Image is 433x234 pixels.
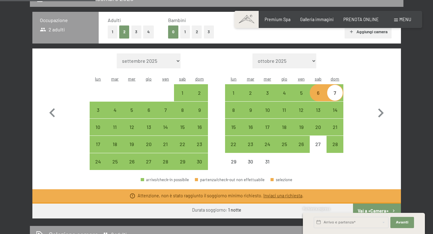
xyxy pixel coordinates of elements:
b: 1 notte [228,207,241,213]
a: Inviaci una richiesta [263,193,302,198]
div: Sat Dec 27 2025 [310,136,327,153]
div: Sat Dec 06 2025 [310,84,327,101]
div: 22 [175,142,190,157]
div: Sat Nov 15 2025 [174,119,191,135]
div: arrivo/check-in possibile [140,119,157,135]
div: 12 [124,125,139,140]
div: arrivo/check-in possibile [259,84,276,101]
div: 13 [310,108,326,123]
div: Sat Dec 20 2025 [310,119,327,135]
div: Sun Nov 09 2025 [191,102,208,118]
div: arrivo/check-in possibile [157,102,174,118]
div: arrivo/check-in possibile [90,119,106,135]
div: 28 [327,142,343,157]
div: 14 [327,108,343,123]
div: Sun Nov 16 2025 [191,119,208,135]
div: arrivo/check-in possibile [293,102,309,118]
div: arrivo/check-in possibile [90,136,106,153]
div: Mon Nov 10 2025 [90,119,106,135]
abbr: mercoledì [128,76,135,81]
div: arrivo/check-in possibile [225,84,242,101]
div: arrivo/check-in possibile [174,136,191,153]
div: Tue Dec 02 2025 [242,84,259,101]
abbr: lunedì [95,76,101,81]
div: arrivo/check-in possibile [191,119,208,135]
div: arrivo/check-in possibile [157,153,174,170]
div: 16 [243,125,258,140]
div: 29 [175,159,190,175]
div: 19 [293,125,309,140]
div: arrivo/check-in possibile [225,119,242,135]
div: 7 [158,108,173,123]
span: Adulti [108,17,121,23]
div: Tue Nov 18 2025 [106,136,123,153]
div: 18 [107,142,123,157]
div: Wed Dec 10 2025 [259,102,276,118]
abbr: lunedì [231,76,237,81]
div: arrivo/check-in possibile [310,84,327,101]
div: Sun Dec 28 2025 [327,136,343,153]
div: Mon Dec 22 2025 [225,136,242,153]
div: 20 [310,125,326,140]
h3: Occupazione [40,17,91,24]
div: partenza/check-out non effettuabile [195,178,265,182]
div: Tue Nov 25 2025 [106,153,123,170]
a: Galleria immagini [300,17,334,22]
div: 20 [141,142,157,157]
button: 4 [143,25,154,38]
abbr: martedì [247,76,254,81]
div: arrivo/check-in possibile [259,119,276,135]
div: Thu Dec 25 2025 [276,136,293,153]
div: 27 [310,142,326,157]
div: Mon Dec 08 2025 [225,102,242,118]
div: 12 [293,108,309,123]
span: Menu [399,17,411,22]
button: 1 [180,25,190,38]
div: 4 [107,108,123,123]
div: arrivo/check-in possibile [140,102,157,118]
div: Sat Nov 08 2025 [174,102,191,118]
div: Fri Dec 12 2025 [293,102,309,118]
div: 8 [226,108,241,123]
div: 22 [226,142,241,157]
div: Fri Dec 05 2025 [293,84,309,101]
div: arrivo/check-in possibile [90,153,106,170]
div: Tue Dec 30 2025 [242,153,259,170]
div: Mon Nov 24 2025 [90,153,106,170]
div: arrivo/check-in possibile [140,153,157,170]
div: 18 [276,125,292,140]
div: Fri Nov 28 2025 [157,153,174,170]
div: 25 [107,159,123,175]
div: arrivo/check-in possibile [106,102,123,118]
div: Wed Nov 12 2025 [123,119,140,135]
div: Wed Nov 19 2025 [123,136,140,153]
div: Sat Dec 13 2025 [310,102,327,118]
span: Premium Spa [265,17,290,22]
div: arrivo/check-in possibile [123,136,140,153]
div: Thu Dec 04 2025 [276,84,293,101]
div: 29 [226,159,241,175]
div: arrivo/check-in possibile [259,102,276,118]
div: 10 [90,125,106,140]
div: Wed Nov 26 2025 [123,153,140,170]
div: 11 [107,125,123,140]
div: Attenzione, non è stato raggiunto il soggiorno minimo richiesto. . [138,193,304,199]
div: Fri Dec 19 2025 [293,119,309,135]
abbr: sabato [315,76,322,81]
div: Sat Nov 22 2025 [174,136,191,153]
div: 23 [243,142,258,157]
div: arrivo/check-in possibile [242,102,259,118]
div: Fri Nov 21 2025 [157,136,174,153]
div: 9 [243,108,258,123]
div: Sat Nov 29 2025 [174,153,191,170]
div: arrivo/check-in possibile [174,102,191,118]
div: Tue Dec 16 2025 [242,119,259,135]
div: 24 [260,142,275,157]
div: 13 [141,125,157,140]
div: arrivo/check-in possibile [191,84,208,101]
div: Tue Dec 23 2025 [242,136,259,153]
div: Thu Nov 20 2025 [140,136,157,153]
div: Mon Nov 03 2025 [90,102,106,118]
abbr: giovedì [146,76,152,81]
